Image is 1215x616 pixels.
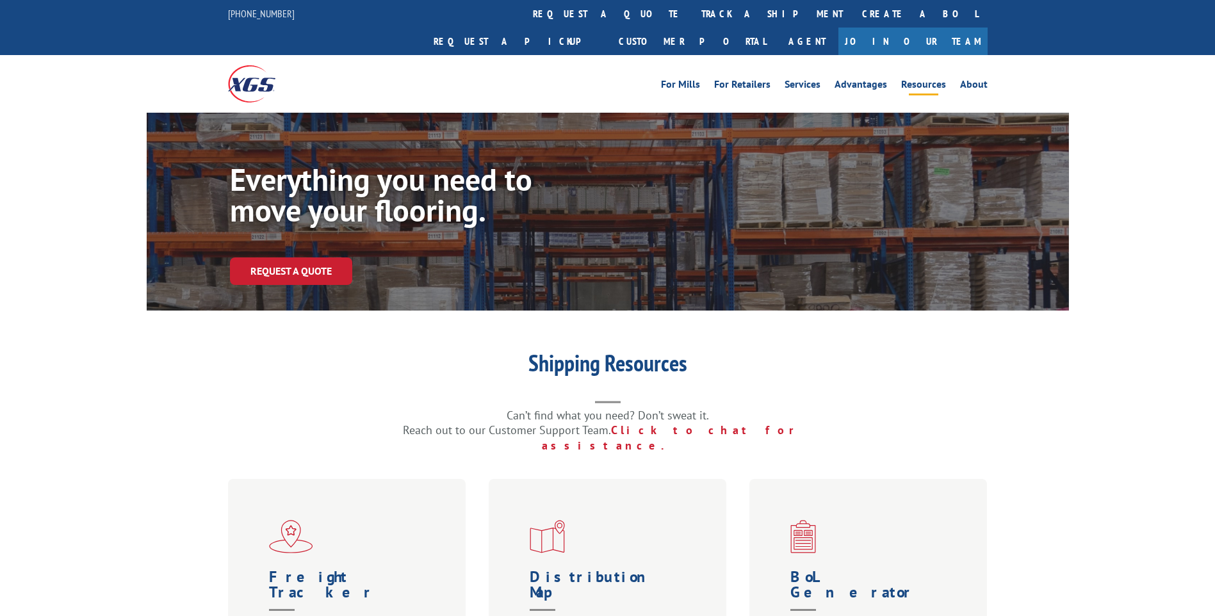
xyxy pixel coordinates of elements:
[776,28,838,55] a: Agent
[228,7,295,20] a: [PHONE_NUMBER]
[530,520,565,553] img: xgs-icon-distribution-map-red
[352,408,864,453] p: Can’t find what you need? Don’t sweat it. Reach out to our Customer Support Team.
[424,28,609,55] a: Request a pickup
[790,520,816,553] img: xgs-icon-bo-l-generator-red
[901,79,946,93] a: Resources
[661,79,700,93] a: For Mills
[960,79,988,93] a: About
[714,79,771,93] a: For Retailers
[269,520,313,553] img: xgs-icon-flagship-distribution-model-red
[230,164,614,232] h1: Everything you need to move your flooring.
[230,257,352,285] a: Request a Quote
[785,79,820,93] a: Services
[352,352,864,381] h1: Shipping Resources
[835,79,887,93] a: Advantages
[542,423,812,453] a: Click to chat for assistance.
[838,28,988,55] a: Join Our Team
[609,28,776,55] a: Customer Portal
